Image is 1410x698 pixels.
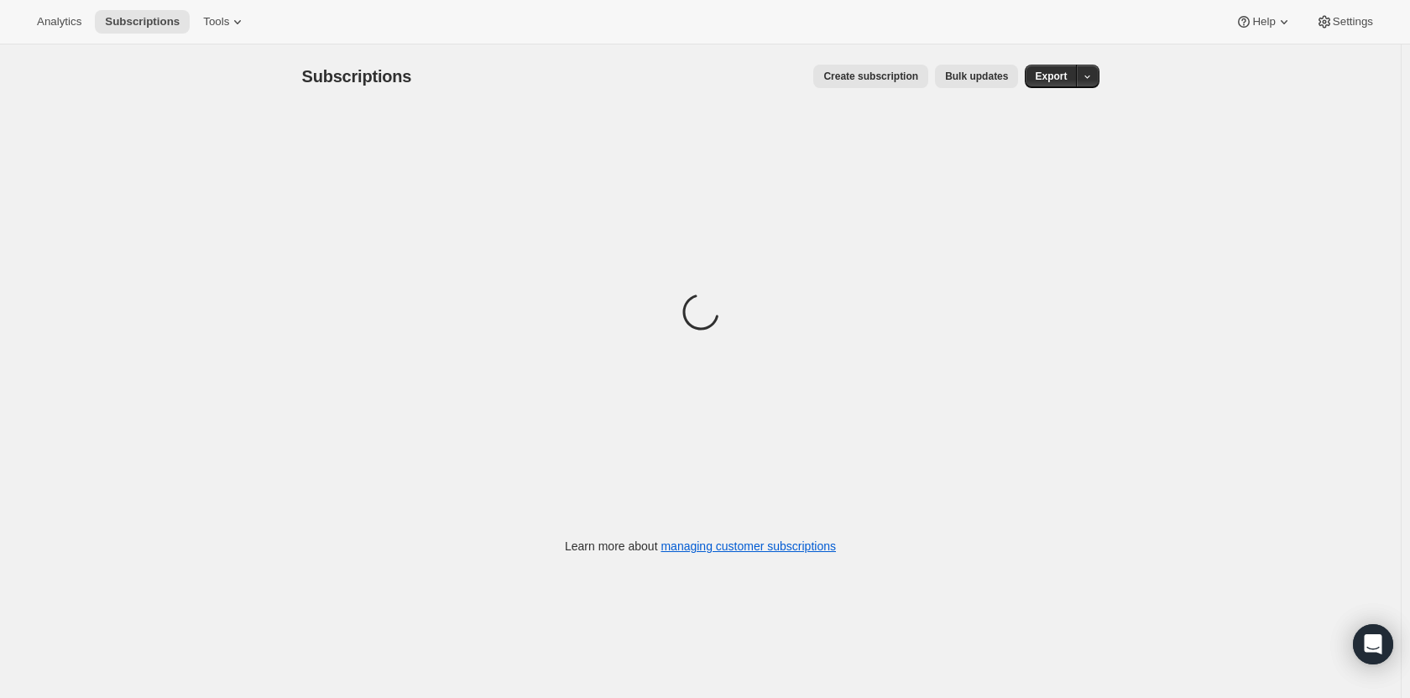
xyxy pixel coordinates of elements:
[565,538,836,555] p: Learn more about
[37,15,81,29] span: Analytics
[105,15,180,29] span: Subscriptions
[823,70,918,83] span: Create subscription
[935,65,1018,88] button: Bulk updates
[813,65,928,88] button: Create subscription
[1306,10,1383,34] button: Settings
[95,10,190,34] button: Subscriptions
[945,70,1008,83] span: Bulk updates
[27,10,91,34] button: Analytics
[193,10,256,34] button: Tools
[661,539,836,553] a: managing customer subscriptions
[1225,10,1302,34] button: Help
[1035,70,1067,83] span: Export
[203,15,229,29] span: Tools
[1353,624,1393,664] div: Open Intercom Messenger
[1025,65,1077,88] button: Export
[1252,15,1275,29] span: Help
[1333,15,1373,29] span: Settings
[302,67,412,86] span: Subscriptions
